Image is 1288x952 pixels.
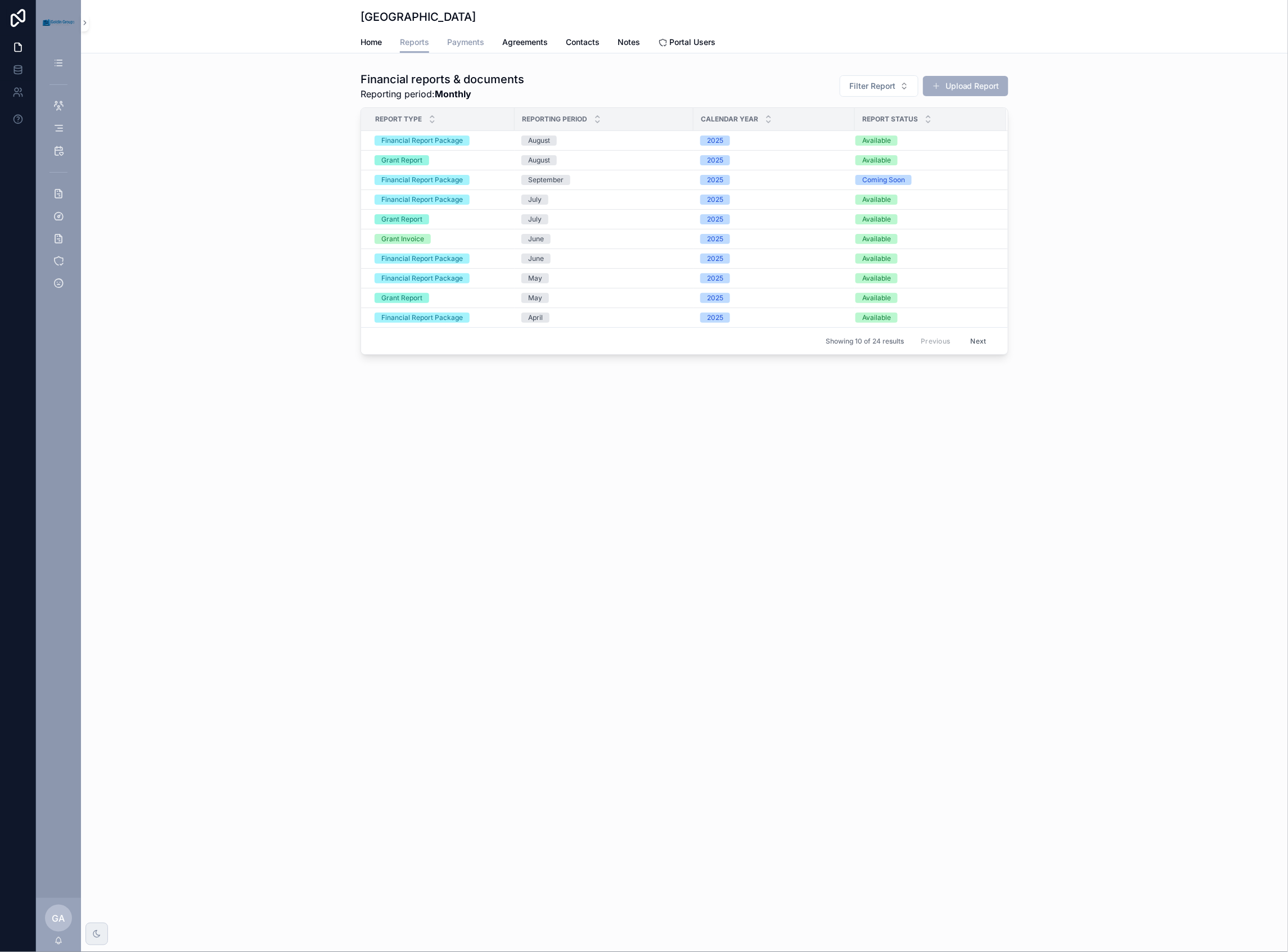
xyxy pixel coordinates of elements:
[862,115,918,124] span: Report Status
[502,37,548,48] span: Agreements
[700,313,848,323] a: 2025
[528,195,542,205] div: July
[855,195,993,205] a: Available
[375,273,508,283] a: Financial Report Package
[361,32,382,55] a: Home
[707,175,723,185] div: 2025
[862,313,891,323] div: Available
[855,273,993,283] a: Available
[400,37,429,48] span: Reports
[381,273,463,283] div: Financial Report Package
[381,313,463,323] div: Financial Report Package
[381,136,463,146] div: Financial Report Package
[375,136,508,146] a: Financial Report Package
[36,45,81,308] div: scrollable content
[528,175,564,185] div: September
[862,273,891,283] div: Available
[855,313,993,323] a: Available
[521,136,687,146] a: August
[855,175,993,185] a: Coming Soon
[700,214,848,224] a: 2025
[528,273,542,283] div: May
[618,32,640,55] a: Notes
[862,293,891,303] div: Available
[521,195,687,205] a: July
[528,313,543,323] div: April
[849,80,895,92] span: Filter Report
[528,293,542,303] div: May
[521,214,687,224] a: July
[381,214,422,224] div: Grant Report
[700,195,848,205] a: 2025
[707,214,723,224] div: 2025
[855,293,993,303] a: Available
[566,37,600,48] span: Contacts
[862,254,891,264] div: Available
[840,75,918,97] button: Select Button
[375,234,508,244] a: Grant Invoice
[700,175,848,185] a: 2025
[52,912,65,925] span: GA
[400,32,429,53] a: Reports
[618,37,640,48] span: Notes
[701,115,758,124] span: Calendar Year
[862,175,905,185] div: Coming Soon
[361,71,524,87] h1: Financial reports & documents
[361,87,524,101] span: Reporting period:
[855,214,993,224] a: Available
[855,234,993,244] a: Available
[521,273,687,283] a: May
[700,234,848,244] a: 2025
[855,254,993,264] a: Available
[435,88,471,100] strong: Monthly
[855,136,993,146] a: Available
[700,293,848,303] a: 2025
[381,175,463,185] div: Financial Report Package
[447,32,484,55] a: Payments
[375,115,422,124] span: Report Type
[375,254,508,264] a: Financial Report Package
[700,273,848,283] a: 2025
[521,293,687,303] a: May
[361,37,382,48] span: Home
[669,37,715,48] span: Portal Users
[963,332,994,350] button: Next
[855,155,993,165] a: Available
[375,155,508,165] a: Grant Report
[566,32,600,55] a: Contacts
[528,214,542,224] div: July
[700,155,848,165] a: 2025
[707,313,723,323] div: 2025
[521,313,687,323] a: April
[707,234,723,244] div: 2025
[502,32,548,55] a: Agreements
[707,155,723,165] div: 2025
[826,337,904,346] span: Showing 10 of 24 results
[700,254,848,264] a: 2025
[375,313,508,323] a: Financial Report Package
[521,175,687,185] a: September
[707,293,723,303] div: 2025
[43,19,74,25] img: App logo
[862,155,891,165] div: Available
[447,37,484,48] span: Payments
[923,76,1008,96] button: Upload Report
[862,234,891,244] div: Available
[528,155,550,165] div: August
[658,32,715,55] a: Portal Users
[375,293,508,303] a: Grant Report
[522,115,587,124] span: Reporting Period
[381,293,422,303] div: Grant Report
[381,155,422,165] div: Grant Report
[707,195,723,205] div: 2025
[375,214,508,224] a: Grant Report
[528,136,550,146] div: August
[862,136,891,146] div: Available
[521,234,687,244] a: June
[381,254,463,264] div: Financial Report Package
[381,234,424,244] div: Grant Invoice
[381,195,463,205] div: Financial Report Package
[528,254,544,264] div: June
[862,195,891,205] div: Available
